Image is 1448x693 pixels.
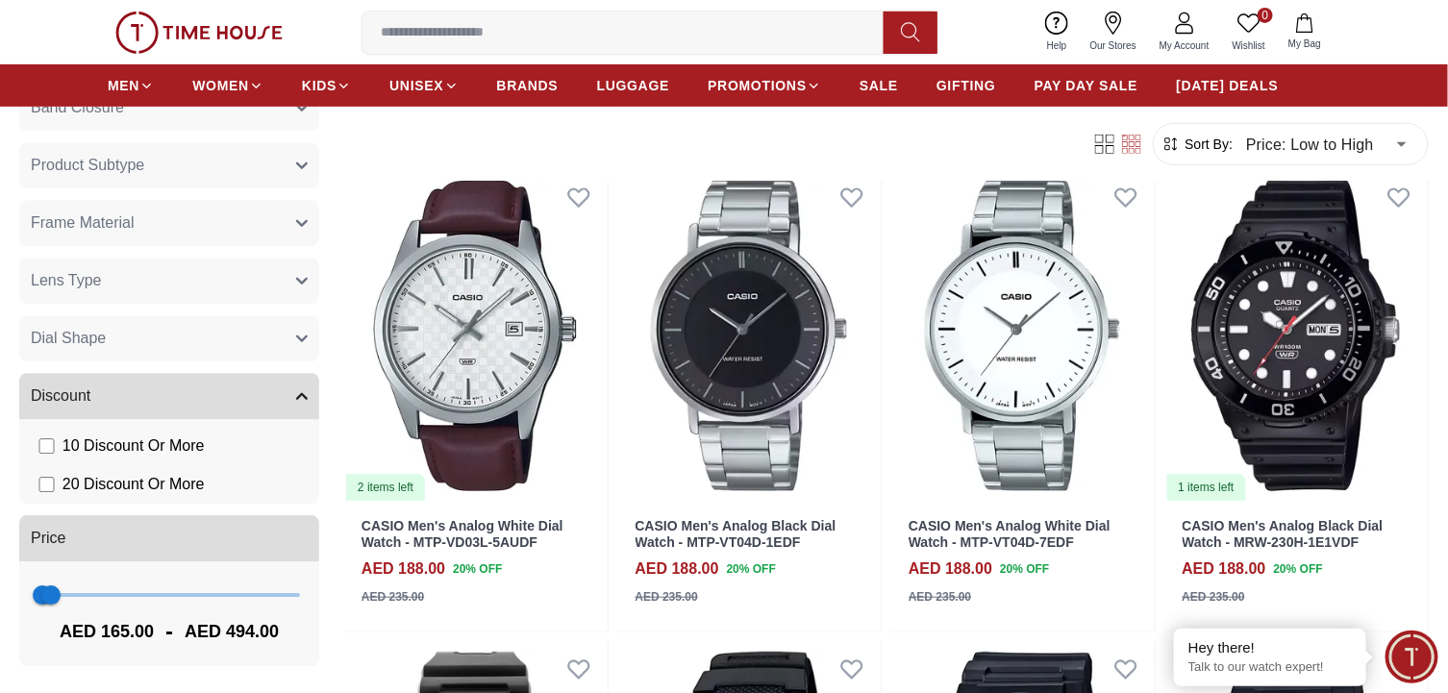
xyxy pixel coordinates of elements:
[19,142,319,188] button: Product Subtype
[1163,168,1429,503] a: CASIO Men's Analog Black Dial Watch - MRW-230H-1E1VDF1 items left
[1277,10,1333,55] button: My Bag
[708,76,807,95] span: PROMOTIONS
[31,96,124,119] span: Band Closure
[302,68,351,103] a: KIDS
[1083,38,1144,53] span: Our Stores
[1181,135,1233,154] span: Sort By:
[936,68,996,103] a: GIFTING
[636,557,719,581] h4: AED 188.00
[1183,588,1245,606] div: AED 235.00
[453,560,502,578] span: 20 % OFF
[19,315,319,361] button: Dial Shape
[19,85,319,131] button: Band Closure
[1183,518,1384,550] a: CASIO Men's Analog Black Dial Watch - MRW-230H-1E1VDF
[31,154,144,177] span: Product Subtype
[362,518,563,550] a: CASIO Men's Analog White Dial Watch - MTP-VD03L-5AUDF
[31,211,135,235] span: Frame Material
[1035,76,1138,95] span: PAY DAY SALE
[1035,68,1138,103] a: PAY DAY SALE
[302,76,337,95] span: KIDS
[1274,560,1323,578] span: 20 % OFF
[31,327,106,350] span: Dial Shape
[1167,474,1246,501] div: 1 items left
[115,12,283,54] img: ...
[1039,38,1075,53] span: Help
[19,515,319,561] button: Price
[497,68,559,103] a: BRANDS
[31,527,65,550] span: Price
[1163,168,1429,503] img: CASIO Men's Analog Black Dial Watch - MRW-230H-1E1VDF
[597,68,670,103] a: LUGGAGE
[1183,557,1266,581] h4: AED 188.00
[389,68,458,103] a: UNISEX
[1177,68,1279,103] a: [DATE] DEALS
[38,477,55,493] input: 20 Discount Or More
[346,474,425,501] div: 2 items left
[19,373,319,419] button: Discount
[108,76,139,95] span: MEN
[708,68,821,103] a: PROMOTIONS
[727,560,776,578] span: 20 % OFF
[889,168,1155,503] img: CASIO Men's Analog White Dial Watch - MTP-VT04D-7EDF
[1152,38,1217,53] span: My Account
[909,588,971,606] div: AED 235.00
[362,557,445,581] h4: AED 188.00
[936,76,996,95] span: GIFTING
[19,258,319,304] button: Lens Type
[31,384,90,408] span: Discount
[636,518,836,550] a: CASIO Men's Analog Black Dial Watch - MTP-VT04D-1EDF
[1233,117,1420,171] div: Price: Low to High
[108,68,154,103] a: MEN
[860,76,898,95] span: SALE
[60,618,154,645] span: AED 165.00
[31,269,102,292] span: Lens Type
[1079,8,1148,57] a: Our Stores
[154,616,185,647] span: -
[1161,135,1233,154] button: Sort By:
[1281,37,1329,51] span: My Bag
[185,618,279,645] span: AED 494.00
[362,588,424,606] div: AED 235.00
[342,168,608,503] a: CASIO Men's Analog White Dial Watch - MTP-VD03L-5AUDF2 items left
[909,557,992,581] h4: AED 188.00
[1225,38,1273,53] span: Wishlist
[62,473,205,496] span: 20 Discount Or More
[860,68,898,103] a: SALE
[909,518,1111,550] a: CASIO Men's Analog White Dial Watch - MTP-VT04D-7EDF
[1258,8,1273,23] span: 0
[192,68,263,103] a: WOMEN
[1188,659,1352,676] p: Talk to our watch expert!
[1036,8,1079,57] a: Help
[1386,631,1438,683] div: Chat Widget
[616,168,882,503] img: CASIO Men's Analog Black Dial Watch - MTP-VT04D-1EDF
[597,76,670,95] span: LUGGAGE
[1221,8,1277,57] a: 0Wishlist
[342,168,608,503] img: CASIO Men's Analog White Dial Watch - MTP-VD03L-5AUDF
[1188,638,1352,657] div: Hey there!
[62,434,205,458] span: 10 Discount Or More
[1177,76,1279,95] span: [DATE] DEALS
[497,76,559,95] span: BRANDS
[1000,560,1049,578] span: 20 % OFF
[19,200,319,246] button: Frame Material
[636,588,698,606] div: AED 235.00
[192,76,249,95] span: WOMEN
[38,438,55,455] input: 10 Discount Or More
[389,76,443,95] span: UNISEX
